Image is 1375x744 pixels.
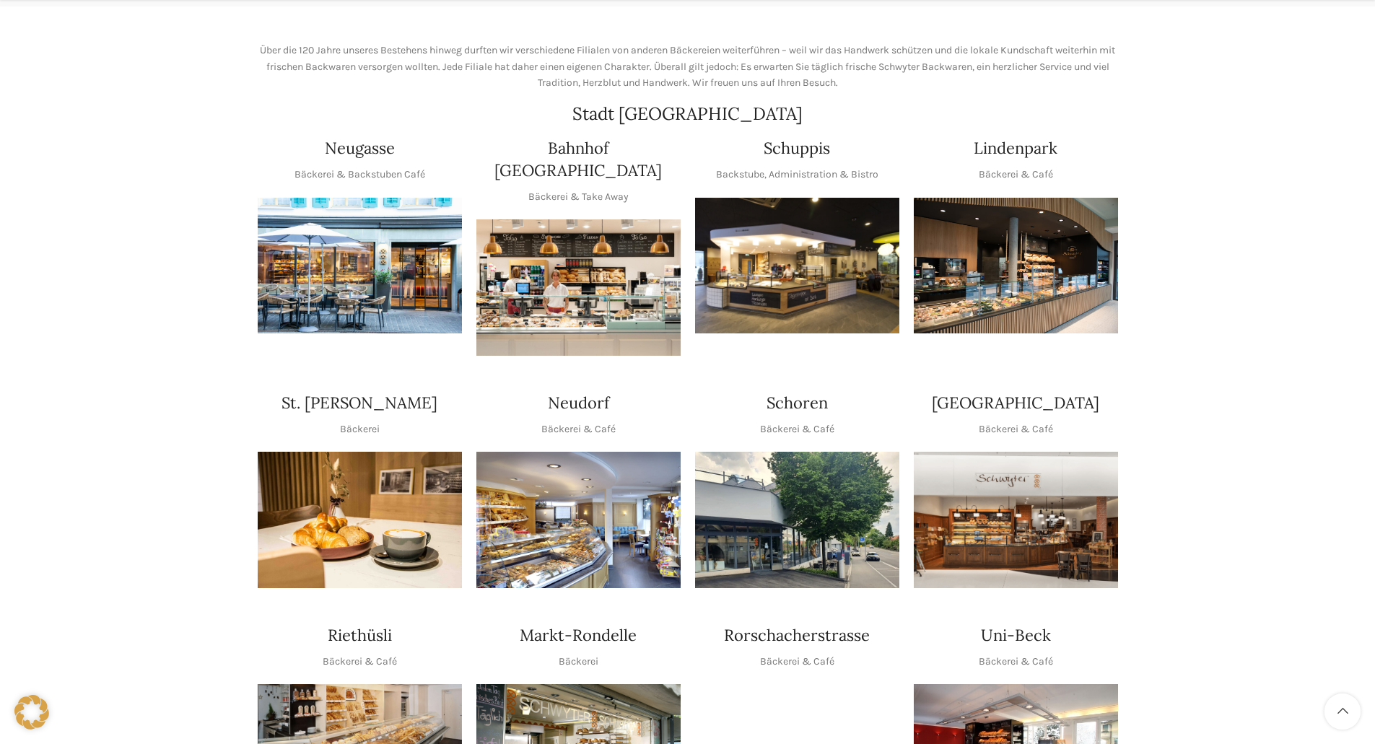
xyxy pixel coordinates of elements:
[541,421,616,437] p: Bäckerei & Café
[258,452,462,588] div: 1 / 1
[979,421,1053,437] p: Bäckerei & Café
[328,624,392,647] h4: Riethüsli
[695,198,899,334] div: 1 / 1
[716,167,878,183] p: Backstube, Administration & Bistro
[340,421,380,437] p: Bäckerei
[974,137,1057,159] h4: Lindenpark
[323,654,397,670] p: Bäckerei & Café
[695,452,899,588] div: 1 / 1
[476,452,681,588] img: Neudorf_1
[979,654,1053,670] p: Bäckerei & Café
[914,198,1118,334] img: 017-e1571925257345
[294,167,425,183] p: Bäckerei & Backstuben Café
[1324,693,1361,730] a: Scroll to top button
[281,392,437,414] h4: St. [PERSON_NAME]
[476,219,681,356] div: 1 / 1
[760,421,834,437] p: Bäckerei & Café
[528,189,629,205] p: Bäckerei & Take Away
[914,452,1118,588] div: 1 / 1
[695,452,899,588] img: 0842cc03-b884-43c1-a0c9-0889ef9087d6 copy
[932,392,1099,414] h4: [GEOGRAPHIC_DATA]
[979,167,1053,183] p: Bäckerei & Café
[695,198,899,334] img: 150130-Schwyter-013
[476,452,681,588] div: 1 / 1
[476,137,681,182] h4: Bahnhof [GEOGRAPHIC_DATA]
[258,198,462,334] img: Neugasse
[724,624,870,647] h4: Rorschacherstrasse
[914,452,1118,588] img: Schwyter-1800x900
[258,105,1118,123] h2: Stadt [GEOGRAPHIC_DATA]
[476,219,681,356] img: Bahnhof St. Gallen
[764,137,830,159] h4: Schuppis
[520,624,637,647] h4: Markt-Rondelle
[767,392,828,414] h4: Schoren
[258,198,462,334] div: 1 / 1
[981,624,1051,647] h4: Uni-Beck
[760,654,834,670] p: Bäckerei & Café
[559,654,598,670] p: Bäckerei
[325,137,395,159] h4: Neugasse
[258,43,1118,91] p: Über die 120 Jahre unseres Bestehens hinweg durften wir verschiedene Filialen von anderen Bäckere...
[548,392,609,414] h4: Neudorf
[914,198,1118,334] div: 1 / 1
[258,452,462,588] img: schwyter-23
